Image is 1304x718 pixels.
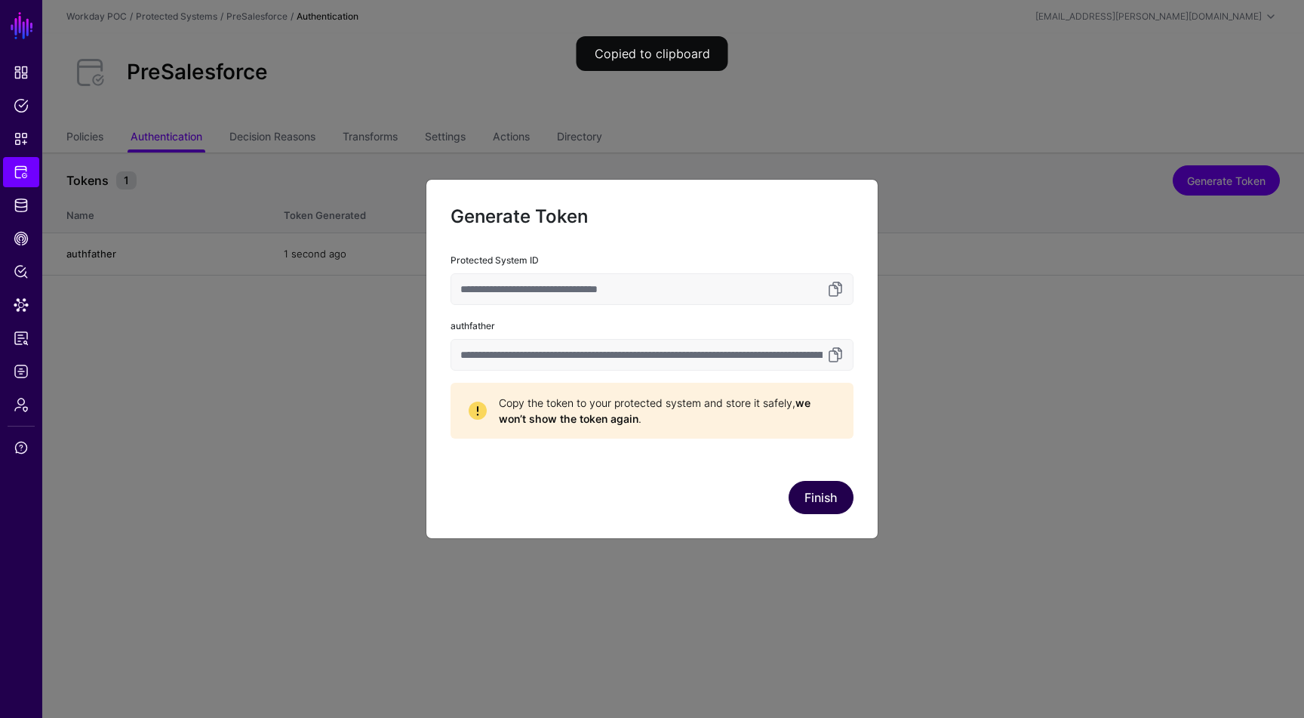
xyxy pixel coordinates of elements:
div: Copied to clipboard [577,36,728,71]
span: Copy the token to your protected system and store it safely, . [499,395,835,427]
label: authfather [451,319,495,333]
h2: Generate Token [451,204,853,230]
label: Protected System ID [451,254,539,267]
button: Finish [789,481,853,514]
